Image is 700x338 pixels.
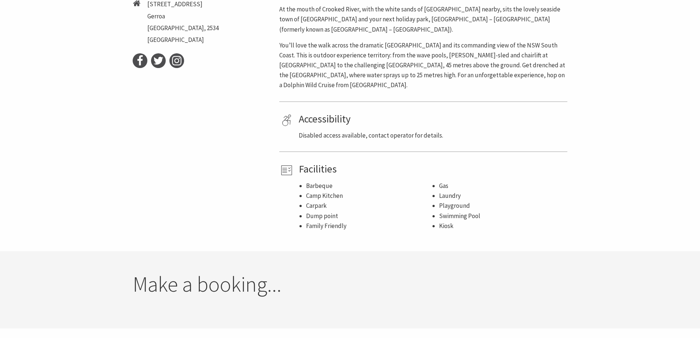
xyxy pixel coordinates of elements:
[439,201,565,211] li: Playground
[147,35,219,45] li: [GEOGRAPHIC_DATA]
[439,221,565,231] li: Kiosk
[306,181,432,191] li: Barbeque
[439,191,565,201] li: Laundry
[299,163,565,175] h4: Facilities
[299,113,565,125] h4: Accessibility
[306,191,432,201] li: Camp Kitchen
[439,181,565,191] li: Gas
[299,131,565,140] p: Disabled access available, contact operator for details.
[439,211,565,221] li: Swimming Pool
[147,23,219,33] li: [GEOGRAPHIC_DATA], 2534
[306,221,432,231] li: Family Friendly
[306,201,432,211] li: Carpark
[133,271,568,297] h2: Make a booking...
[279,4,567,35] p: At the mouth of Crooked River, with the white sands of [GEOGRAPHIC_DATA] nearby, sits the lovely ...
[306,211,432,221] li: Dump point
[279,40,567,90] p: You’ll love the walk across the dramatic [GEOGRAPHIC_DATA] and its commanding view of the NSW Sou...
[147,11,219,21] li: Gerroa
